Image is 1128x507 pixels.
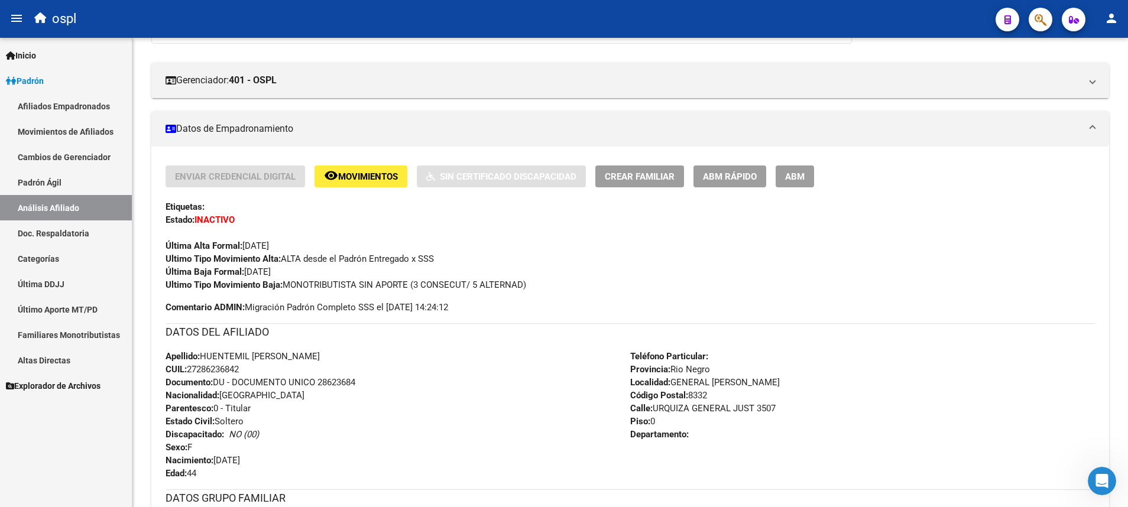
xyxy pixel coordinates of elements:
span: URQUIZA GENERAL JUST 3507 [630,403,776,414]
span: GENERAL [PERSON_NAME] [630,377,780,388]
strong: Estado: [166,214,195,225]
strong: Estado Civil: [166,416,215,427]
span: [GEOGRAPHIC_DATA] [166,390,304,401]
span: Explorador de Archivos [6,379,101,392]
mat-expansion-panel-header: Datos de Empadronamiento [151,111,1109,147]
span: Migración Padrón Completo SSS el [DATE] 14:24:12 [166,301,448,314]
span: Sin Certificado Discapacidad [440,171,576,182]
strong: Última Alta Formal: [166,240,242,251]
strong: Nacimiento: [166,455,213,466]
span: DU - DOCUMENTO UNICO 28623684 [166,377,355,388]
strong: INACTIVO [195,214,235,225]
button: ABM Rápido [693,165,766,187]
span: Movimientos [338,171,398,182]
strong: Etiquetas: [166,201,205,212]
strong: Nacionalidad: [166,390,219,401]
span: 0 [630,416,655,427]
strong: Provincia: [630,364,670,375]
button: Movimientos [315,165,407,187]
strong: Documento: [166,377,213,388]
button: Crear Familiar [595,165,684,187]
strong: Teléfono Particular: [630,351,708,362]
mat-panel-title: Datos de Empadronamiento [166,122,1081,135]
strong: Última Baja Formal: [166,266,244,277]
strong: Edad: [166,468,187,479]
span: ospl [52,6,76,32]
span: ABM Rápido [703,171,757,182]
iframe: Intercom live chat [1088,467,1116,495]
span: [DATE] [166,455,240,466]
h3: DATOS DEL AFILIADO [166,324,1095,340]
mat-icon: menu [9,11,24,25]
span: 44 [166,468,196,479]
span: 8332 [630,390,707,401]
strong: Apellido: [166,351,200,362]
span: Padrón [6,74,44,87]
span: MONOTRIBUTISTA SIN APORTE (3 CONSECUT/ 5 ALTERNAD) [166,279,526,290]
button: ABM [776,165,814,187]
strong: Código Postal: [630,390,688,401]
button: Enviar Credencial Digital [166,165,305,187]
span: Inicio [6,49,36,62]
strong: Discapacitado: [166,429,224,440]
mat-icon: remove_red_eye [324,168,338,183]
strong: Parentesco: [166,403,213,414]
span: [DATE] [166,266,271,277]
span: F [166,442,192,453]
span: ABM [785,171,805,182]
strong: Ultimo Tipo Movimiento Baja: [166,279,283,290]
mat-icon: person [1104,11,1119,25]
span: 27286236842 [166,364,239,375]
h3: DATOS GRUPO FAMILIAR [166,490,1095,506]
strong: Ultimo Tipo Movimiento Alta: [166,253,281,264]
strong: Localidad: [630,377,670,388]
i: NO (00) [229,429,259,440]
strong: Sexo: [166,442,187,453]
button: Sin Certificado Discapacidad [417,165,586,187]
span: 0 - Titular [166,403,251,414]
span: Soltero [166,416,244,427]
strong: Comentario ADMIN: [166,302,245,313]
mat-expansion-panel-header: Gerenciador:401 - OSPL [151,63,1109,98]
strong: Piso: [630,416,650,427]
strong: Calle: [630,403,653,414]
span: HUENTEMIL [PERSON_NAME] [166,351,320,362]
strong: CUIL: [166,364,187,375]
span: [DATE] [166,240,269,251]
span: Crear Familiar [605,171,675,182]
strong: 401 - OSPL [229,74,277,87]
span: Rio Negro [630,364,710,375]
strong: Departamento: [630,429,689,440]
span: ALTA desde el Padrón Entregado x SSS [166,253,434,264]
span: Enviar Credencial Digital [175,171,296,182]
mat-panel-title: Gerenciador: [166,74,1081,87]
